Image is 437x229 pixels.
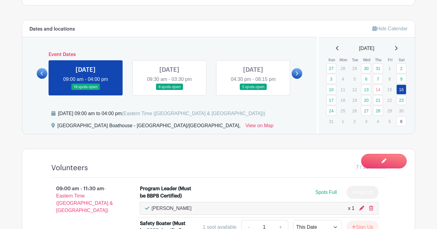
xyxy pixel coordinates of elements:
[326,95,336,105] a: 17
[337,57,349,63] th: Mon
[361,106,371,116] a: 27
[326,63,336,73] a: 27
[350,74,360,84] p: 5
[361,85,371,95] a: 13
[338,85,348,94] p: 11
[396,116,406,126] a: 6
[338,64,348,73] p: 28
[58,110,265,117] div: [DATE] 09:00 am to 04:00 pm
[373,85,383,95] a: 14
[373,74,383,84] a: 7
[338,74,348,84] p: 4
[326,85,336,95] a: 10
[396,74,406,84] a: 9
[396,57,408,63] th: Sat
[361,95,371,105] a: 20
[350,85,360,94] p: 12
[384,85,395,94] p: 15
[361,63,371,73] a: 30
[338,117,348,126] p: 1
[350,95,360,105] p: 19
[361,57,373,63] th: Wed
[384,57,396,63] th: Fri
[396,95,406,105] a: 23
[349,57,361,63] th: Tue
[326,117,336,126] p: 31
[42,183,130,217] p: 09:00 am - 11:30 am
[361,74,371,84] a: 6
[51,164,88,172] h4: Volunteers
[338,95,348,105] p: 18
[373,63,383,73] a: 31
[56,186,113,213] span: - Eastern Time ([GEOGRAPHIC_DATA] & [GEOGRAPHIC_DATA])
[338,106,348,115] p: 25
[350,64,360,73] p: 29
[315,190,337,195] span: Spots Full
[396,85,406,95] a: 16
[361,117,371,126] p: 3
[396,106,406,115] p: 30
[359,45,374,52] span: [DATE]
[373,117,383,126] p: 4
[152,205,192,212] p: [PERSON_NAME]
[29,26,75,32] h6: Dates and locations
[350,106,360,115] p: 26
[326,106,336,116] a: 24
[350,117,360,126] p: 2
[384,95,395,105] p: 22
[326,74,336,84] a: 3
[47,52,292,58] h6: Event Dates
[373,57,384,63] th: Thu
[396,63,406,73] a: 2
[373,106,383,116] a: 28
[384,74,395,84] p: 8
[384,106,395,115] p: 29
[384,64,395,73] p: 1
[348,205,354,212] div: x 1
[372,26,408,31] a: Hide Calendar
[384,117,395,126] p: 5
[122,111,265,116] span: (Eastern Time ([GEOGRAPHIC_DATA] & [GEOGRAPHIC_DATA]))
[140,185,192,200] div: Program Leader (Must be BBPB Certified)
[373,95,383,105] a: 21
[57,122,241,132] div: [GEOGRAPHIC_DATA] Boathouse - [GEOGRAPHIC_DATA]/[GEOGRAPHIC_DATA],
[326,57,338,63] th: Sun
[356,164,386,171] span: 7 / 11 needed
[246,122,273,132] a: View on Map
